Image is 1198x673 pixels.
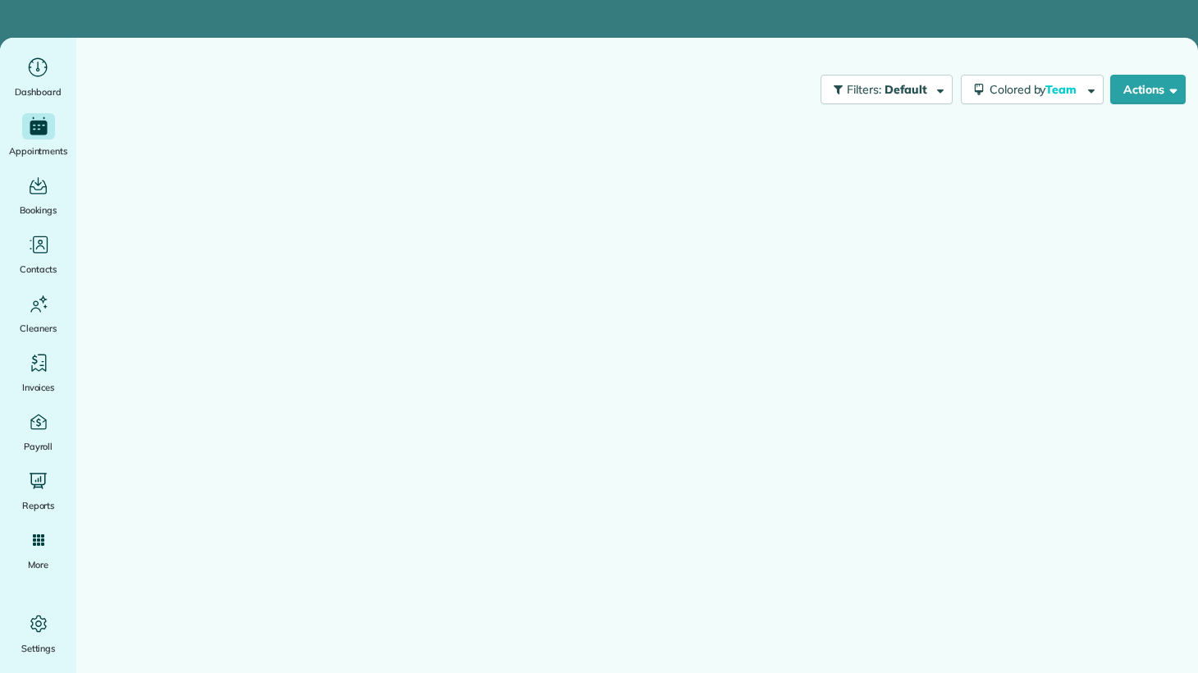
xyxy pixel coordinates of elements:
button: Colored byTeam [961,75,1104,104]
span: Cleaners [20,320,57,336]
a: Settings [7,611,70,657]
span: Colored by [990,82,1082,97]
span: Contacts [20,261,57,277]
a: Appointments [7,113,70,159]
span: Reports [22,497,55,514]
span: Settings [21,640,56,657]
span: More [28,556,48,573]
a: Reports [7,468,70,514]
a: Bookings [7,172,70,218]
span: Dashboard [15,84,62,100]
span: Appointments [9,143,68,159]
span: Payroll [24,438,53,455]
a: Payroll [7,409,70,455]
button: Filters: Default [821,75,953,104]
span: Default [885,82,928,97]
a: Filters: Default [812,75,953,104]
a: Cleaners [7,291,70,336]
span: Invoices [22,379,55,396]
a: Dashboard [7,54,70,100]
a: Contacts [7,231,70,277]
button: Actions [1110,75,1186,104]
span: Filters: [847,82,881,97]
a: Invoices [7,350,70,396]
span: Team [1045,82,1079,97]
span: Bookings [20,202,57,218]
